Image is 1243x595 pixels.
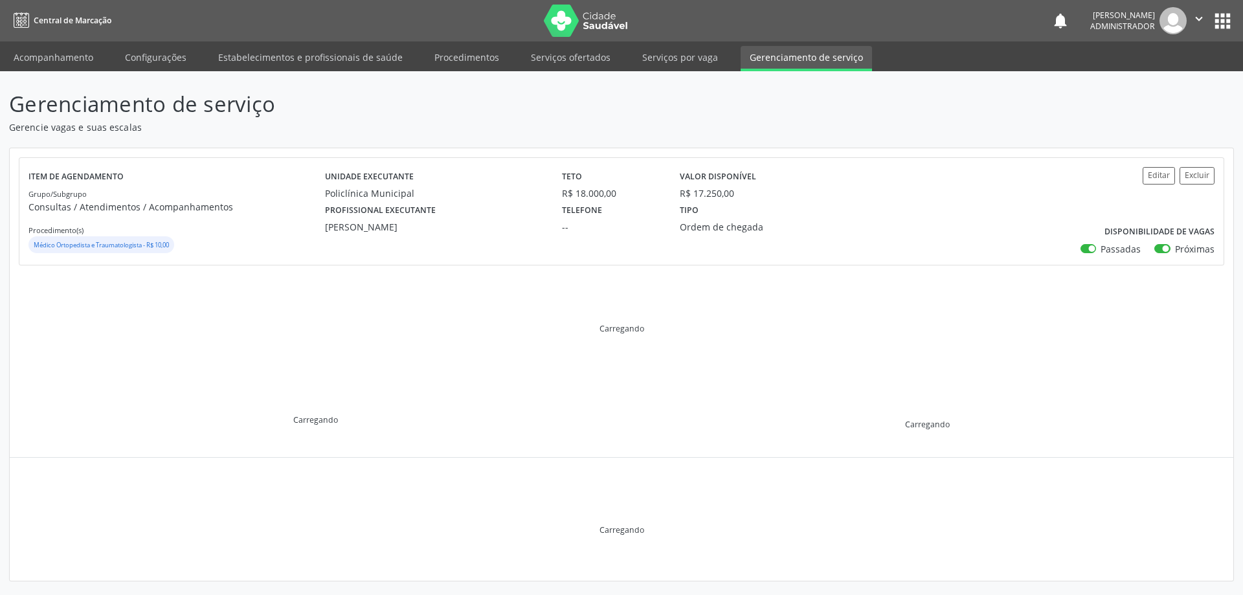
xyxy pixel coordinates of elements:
span: Central de Marcação [34,15,111,26]
span: Administrador [1090,21,1155,32]
img: img [1159,7,1187,34]
div: [PERSON_NAME] [325,220,544,234]
label: Próximas [1175,242,1215,256]
div: Policlínica Municipal [325,186,544,200]
button:  [1187,7,1211,34]
button: Excluir [1180,167,1215,185]
label: Disponibilidade de vagas [1104,222,1215,242]
p: Gerencie vagas e suas escalas [9,120,866,134]
a: Estabelecimentos e profissionais de saúde [209,46,412,69]
label: Valor disponível [680,167,756,187]
p: Consultas / Atendimentos / Acompanhamentos [28,200,325,214]
a: Configurações [116,46,196,69]
div: R$ 17.250,00 [680,186,734,200]
small: Médico Ortopedista e Traumatologista - R$ 10,00 [34,241,169,249]
small: Grupo/Subgrupo [28,189,87,199]
p: Gerenciamento de serviço [9,88,866,120]
label: Item de agendamento [28,167,124,187]
a: Acompanhamento [5,46,102,69]
label: Tipo [680,200,699,220]
button: apps [1211,10,1234,32]
div: Carregando [599,524,644,535]
label: Teto [562,167,582,187]
button: notifications [1051,12,1069,30]
label: Telefone [562,200,602,220]
div: Carregando [905,419,950,430]
div: Carregando [599,323,644,334]
a: Serviços ofertados [522,46,620,69]
a: Gerenciamento de serviço [741,46,872,71]
div: Ordem de chegada [680,220,839,234]
div: Carregando [293,414,338,425]
label: Profissional executante [325,200,436,220]
small: Procedimento(s) [28,225,84,235]
div: [PERSON_NAME] [1090,10,1155,21]
a: Serviços por vaga [633,46,727,69]
a: Central de Marcação [9,10,111,31]
label: Passadas [1101,242,1141,256]
div: -- [562,220,662,234]
button: Editar [1143,167,1175,185]
i:  [1192,12,1206,26]
a: Procedimentos [425,46,508,69]
label: Unidade executante [325,167,414,187]
div: R$ 18.000,00 [562,186,662,200]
